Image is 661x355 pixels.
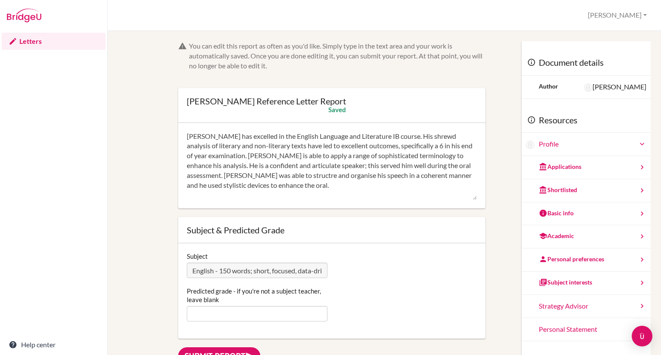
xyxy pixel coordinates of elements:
div: You can edit this report as often as you'd like. Simply type in the text area and your work is au... [189,41,485,71]
a: Personal preferences [522,248,651,272]
div: Shortlisted [539,186,577,194]
label: Subject [187,252,208,260]
a: Subject interests [522,272,651,295]
div: Basic info [539,209,574,217]
a: Personal Statement [522,318,651,341]
img: Sara Morgan [584,83,593,92]
label: Predicted grade - if you're not a subject teacher, leave blank [187,287,327,304]
div: Author [539,82,558,91]
a: Letters [2,33,105,50]
div: Subject interests [539,278,592,287]
a: Help center [2,336,105,353]
div: Resources [522,107,651,133]
button: [PERSON_NAME] [584,7,651,23]
div: Applications [539,162,581,171]
div: Saved [328,105,346,114]
div: [PERSON_NAME] [584,82,646,92]
a: Basic info [522,202,651,226]
a: Applications [522,156,651,179]
a: Shortlisted [522,179,651,202]
div: Open Intercom Messenger [632,326,652,346]
a: Academic [522,225,651,248]
img: Bridge-U [7,9,41,22]
a: Strategy Advisor [522,295,651,318]
a: Profile [539,139,646,149]
div: [PERSON_NAME] Reference Letter Report [187,97,346,105]
div: Academic [539,232,574,240]
div: Personal preferences [539,255,604,263]
img: Lewis Menzies [526,141,534,149]
div: Subject & Predicted Grade [187,226,477,234]
div: Document details [522,50,651,76]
